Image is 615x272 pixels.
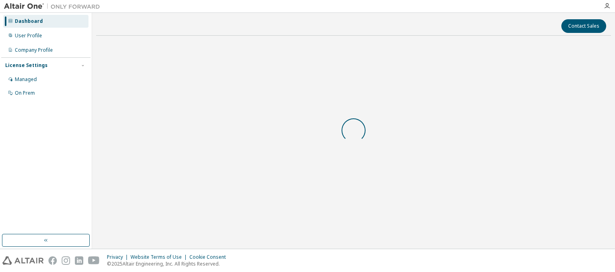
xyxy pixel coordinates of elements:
[5,62,48,69] div: License Settings
[107,260,231,267] p: © 2025 Altair Engineering, Inc. All Rights Reserved.
[189,254,231,260] div: Cookie Consent
[62,256,70,265] img: instagram.svg
[561,19,606,33] button: Contact Sales
[2,256,44,265] img: altair_logo.svg
[15,76,37,83] div: Managed
[107,254,131,260] div: Privacy
[4,2,104,10] img: Altair One
[75,256,83,265] img: linkedin.svg
[48,256,57,265] img: facebook.svg
[131,254,189,260] div: Website Terms of Use
[15,32,42,39] div: User Profile
[88,256,100,265] img: youtube.svg
[15,18,43,24] div: Dashboard
[15,90,35,96] div: On Prem
[15,47,53,53] div: Company Profile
